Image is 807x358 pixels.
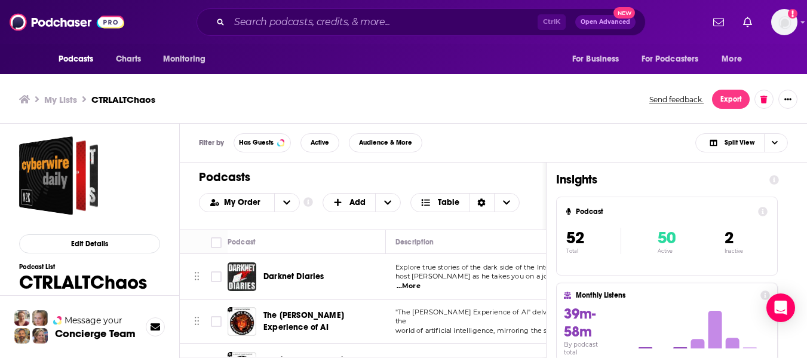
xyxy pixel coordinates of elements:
[564,341,613,356] h4: By podcast total
[211,271,222,282] span: Toggle select row
[193,268,201,286] button: Move
[722,51,742,68] span: More
[19,271,147,294] h1: CTRLALTChaos
[634,48,716,71] button: open menu
[19,136,98,215] a: CTRLALTChaos
[199,170,517,185] h1: Podcasts
[359,139,412,146] span: Audience & More
[646,94,707,105] button: Send feedback.
[576,207,753,216] h4: Podcast
[229,13,538,32] input: Search podcasts, credits, & more...
[695,133,788,152] button: Choose View
[712,90,750,109] button: Export
[725,139,754,146] span: Split View
[32,328,48,344] img: Barbara Profile
[778,90,797,109] button: Show More Button
[395,263,580,271] span: Explore true stories of the dark side of the Internet with
[108,48,149,71] a: Charts
[658,228,676,248] span: 50
[771,9,797,35] img: User Profile
[658,248,676,254] p: Active
[303,197,313,208] a: Show additional information
[234,133,291,152] button: Has Guests
[576,291,755,299] h4: Monthly Listens
[193,313,201,331] button: Move
[163,51,205,68] span: Monitoring
[14,310,30,326] img: Sydney Profile
[581,19,630,25] span: Open Advanced
[323,193,401,212] button: + Add
[19,234,160,253] button: Edit Details
[349,198,366,207] span: Add
[263,310,344,332] span: The [PERSON_NAME] Experience of AI
[199,193,300,212] h2: Choose List sort
[788,9,797,19] svg: Add a profile image
[44,94,77,105] a: My Lists
[239,139,274,146] span: Has Guests
[738,12,757,32] a: Show notifications dropdown
[91,94,155,105] h3: CTRLALTChaos
[228,307,256,336] img: The Joe Rogan Experience of AI
[642,51,699,68] span: For Podcasters
[575,15,636,29] button: Open AdvancedNew
[14,328,30,344] img: Jon Profile
[10,11,124,33] img: Podchaser - Follow, Share and Rate Podcasts
[771,9,797,35] button: Show profile menu
[397,281,421,291] span: ...More
[224,198,265,207] span: My Order
[211,316,222,327] span: Toggle select row
[55,328,136,339] h3: Concierge Team
[59,51,94,68] span: Podcasts
[469,194,494,212] div: Sort Direction
[566,228,584,248] span: 52
[395,272,576,280] span: host [PERSON_NAME] as he takes you on a journey th
[155,48,221,71] button: open menu
[300,133,339,152] button: Active
[228,235,256,249] div: Podcast
[771,9,797,35] span: Logged in as hconnor
[725,228,734,248] span: 2
[564,48,634,71] button: open menu
[349,133,422,152] button: Audience & More
[19,263,147,271] h3: Podcast List
[572,51,619,68] span: For Business
[725,248,743,254] p: Inactive
[263,310,382,333] a: The [PERSON_NAME] Experience of AI
[228,262,256,291] img: Darknet Diaries
[410,193,520,212] button: Choose View
[556,172,760,187] h1: Insights
[200,198,274,207] button: open menu
[274,194,299,212] button: open menu
[263,271,324,283] a: Darknet Diaries
[564,305,596,341] span: 39m-58m
[65,314,122,326] span: Message your
[32,310,48,326] img: Jules Profile
[438,198,459,207] span: Table
[263,271,324,281] span: Darknet Diaries
[566,248,621,254] p: Total
[116,51,142,68] span: Charts
[538,14,566,30] span: Ctrl K
[395,308,588,326] span: "The [PERSON_NAME] Experience of AI" delves deep into the
[197,8,646,36] div: Search podcasts, credits, & more...
[395,326,565,335] span: world of artificial intelligence, mirroring the style o
[613,7,635,19] span: New
[50,48,109,71] button: open menu
[199,139,224,147] h3: Filter by
[311,139,329,146] span: Active
[713,48,757,71] button: open menu
[766,293,795,322] div: Open Intercom Messenger
[708,12,729,32] a: Show notifications dropdown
